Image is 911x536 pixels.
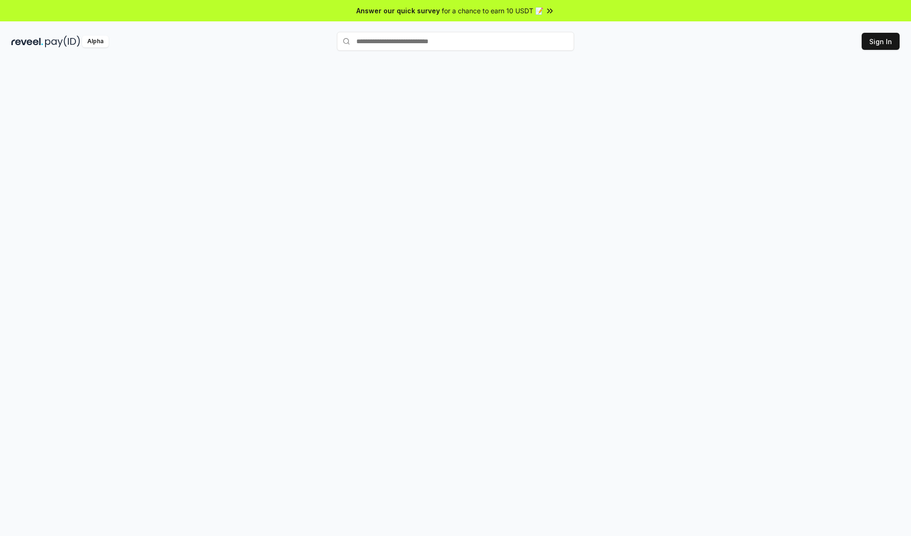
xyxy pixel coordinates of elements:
div: Alpha [82,36,109,47]
span: for a chance to earn 10 USDT 📝 [442,6,543,16]
img: reveel_dark [11,36,43,47]
button: Sign In [862,33,900,50]
span: Answer our quick survey [356,6,440,16]
img: pay_id [45,36,80,47]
